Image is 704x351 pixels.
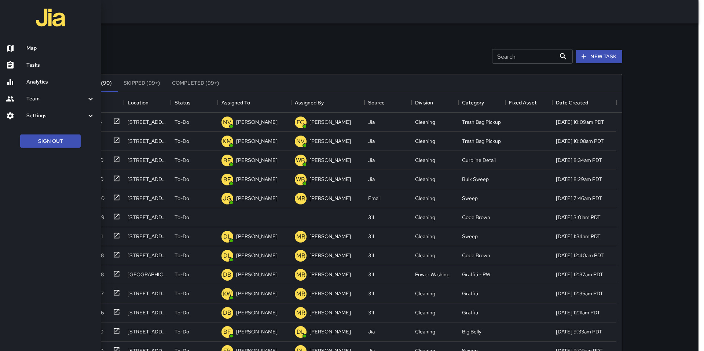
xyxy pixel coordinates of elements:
img: jia-logo [36,3,65,32]
button: Sign Out [20,134,81,148]
h6: Settings [26,112,86,120]
h6: Team [26,95,86,103]
h6: Tasks [26,61,95,69]
h6: Map [26,44,95,52]
h6: Analytics [26,78,95,86]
